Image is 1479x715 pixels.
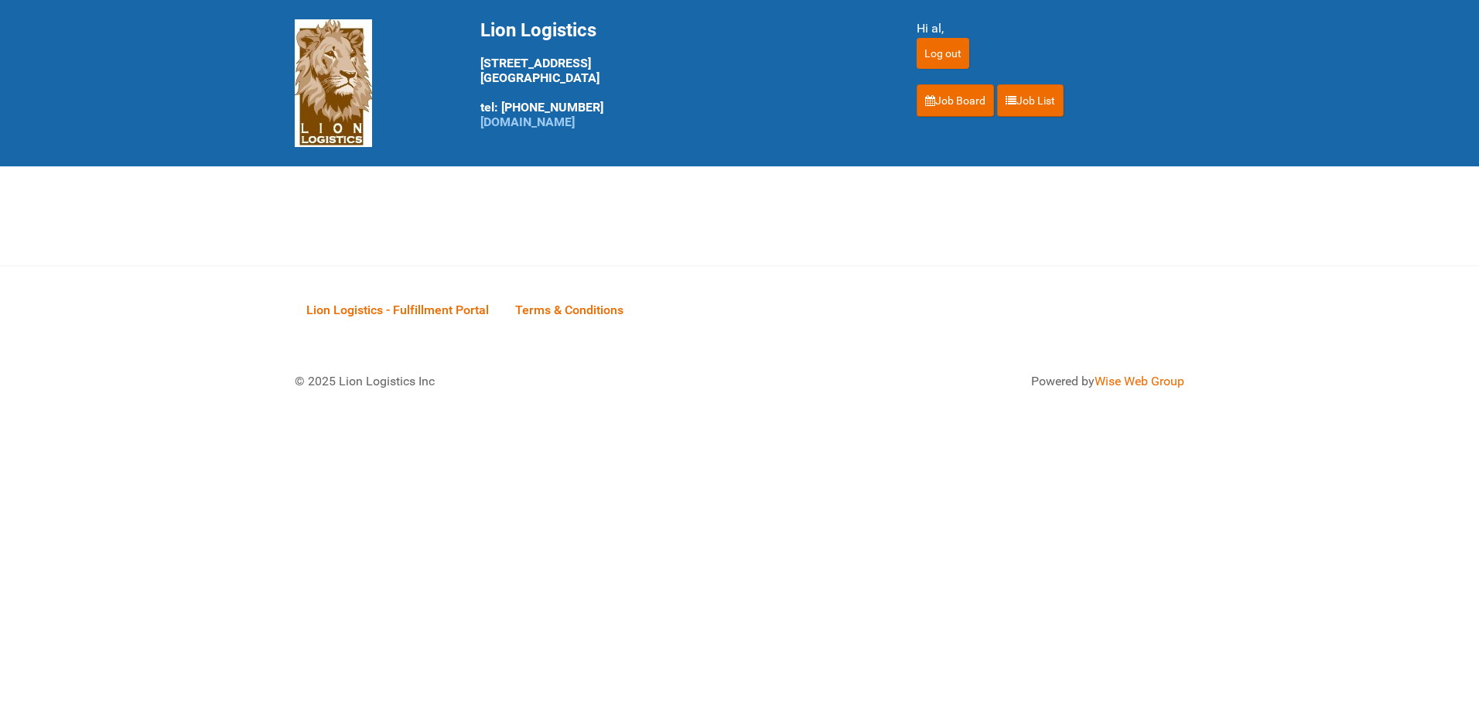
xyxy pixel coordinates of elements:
input: Log out [917,38,969,69]
span: Lion Logistics - Fulfillment Portal [306,303,489,317]
span: Lion Logistics [480,19,596,41]
div: © 2025 Lion Logistics Inc [283,361,732,402]
a: Job List [997,84,1064,117]
div: [STREET_ADDRESS] [GEOGRAPHIC_DATA] tel: [PHONE_NUMBER] [480,19,878,129]
a: Lion Logistics - Fulfillment Portal [295,286,500,334]
a: Wise Web Group [1095,374,1184,388]
span: Terms & Conditions [515,303,623,317]
a: Job Board [917,84,994,117]
a: Terms & Conditions [504,286,635,334]
a: Lion Logistics [295,75,372,90]
div: Hi al, [917,19,1184,38]
img: Lion Logistics [295,19,372,147]
div: Powered by [759,372,1184,391]
a: [DOMAIN_NAME] [480,115,575,129]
